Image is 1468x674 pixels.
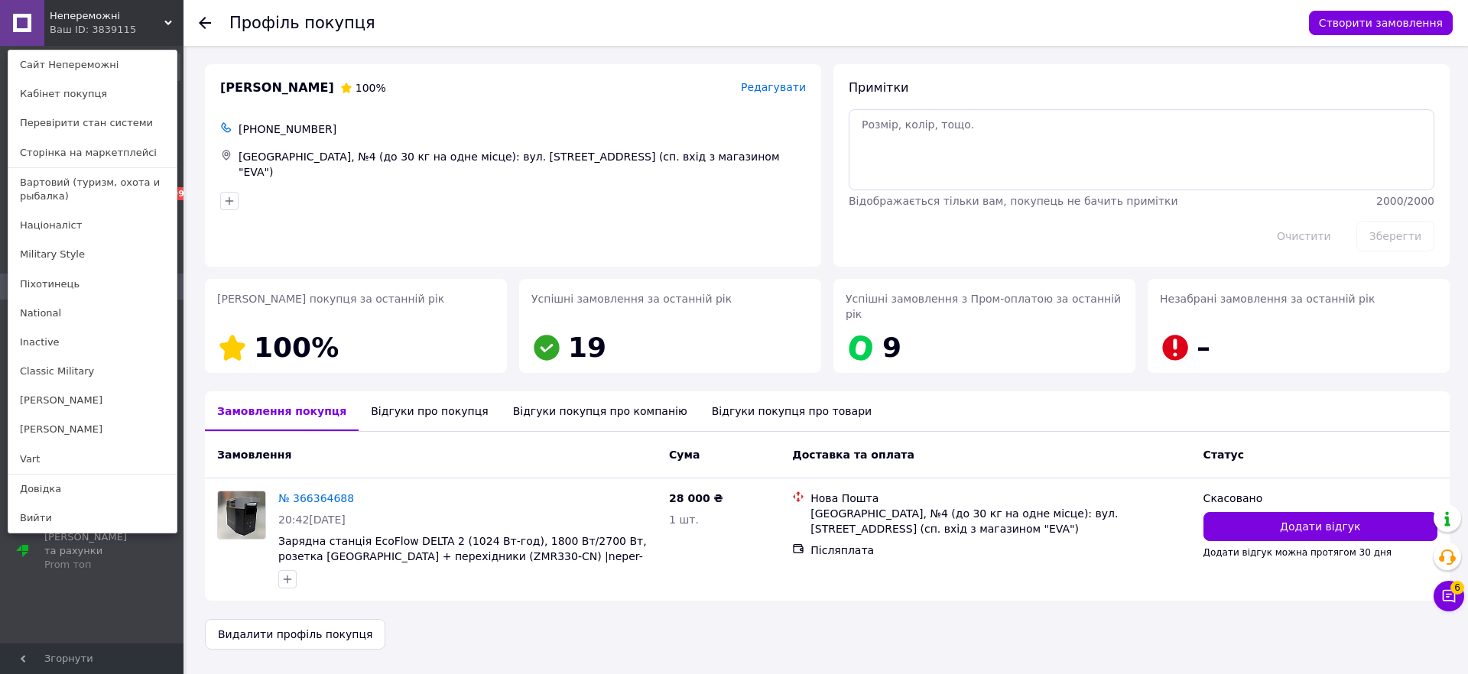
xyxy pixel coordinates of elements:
span: [PERSON_NAME] та рахунки [44,530,141,572]
span: Примітки [849,80,908,95]
span: 100% [254,332,339,363]
span: [PERSON_NAME] покупця за останній рік [217,293,444,305]
span: 19 [568,332,606,363]
span: Додати відгук [1280,519,1360,534]
span: [PERSON_NAME] [220,79,334,97]
a: Classic Military [8,357,177,386]
span: 20:42[DATE] [278,514,346,526]
div: Скасовано [1203,491,1437,506]
div: Ваш ID: 3839115 [50,23,114,37]
a: Кабінет покупця [8,79,177,109]
a: [PERSON_NAME] [8,415,177,444]
span: Редагувати [741,81,806,93]
a: Вийти [8,504,177,533]
button: Видалити профіль покупця [205,619,385,650]
span: 9 [882,332,901,363]
a: [PERSON_NAME] [8,386,177,415]
a: Перевірити стан системи [8,109,177,138]
span: Доставка та оплата [792,449,914,461]
a: № 366364688 [278,492,354,504]
a: Зарядна станція EcoFlow DELTA 2 (1024 Вт-год), 1800 Вт/2700 Вт, розетка [GEOGRAPHIC_DATA] + перех... [278,535,647,578]
span: 6 [1450,581,1464,595]
a: Піхотинець [8,270,177,299]
span: 28 000 ₴ [669,492,723,504]
span: – [1197,332,1210,363]
div: [GEOGRAPHIC_DATA], №4 (до 30 кг на одне місце): вул. [STREET_ADDRESS] (сп. вхід з магазином "EVA") [810,506,1190,536]
span: 99+ [171,187,196,200]
button: Створити замовлення [1309,11,1453,35]
span: Незабрані замовлення за останній рік [1160,293,1375,305]
div: Відгуки покупця про товари [700,391,884,431]
a: Inactive [8,328,177,357]
span: Успішні замовлення з Пром-оплатою за останній рік [846,293,1121,320]
span: Статус [1203,449,1244,461]
h1: Профіль покупця [229,14,375,32]
div: Замовлення покупця [205,391,359,431]
a: Вартовий (туризм, охота и рыбалка) [8,168,177,211]
a: National [8,299,177,328]
a: Націоналіст [8,211,177,240]
a: Military Style [8,240,177,269]
div: Нова Пошта [810,491,1190,506]
span: 1 шт. [669,514,699,526]
a: Сторінка на маркетплейсі [8,138,177,167]
span: Додати відгук можна протягом 30 дня [1203,547,1392,558]
button: Чат з покупцем6 [1434,581,1464,611]
span: Відображається тільки вам, покупець не бачить примітки [849,195,1178,207]
span: 100% [356,82,386,94]
span: Непереможні [50,9,164,23]
div: Відгуки про покупця [359,391,500,431]
div: Повернутися назад [199,15,211,31]
div: [GEOGRAPHIC_DATA], №4 (до 30 кг на одне місце): вул. [STREET_ADDRESS] (сп. вхід з магазином "EVA") [235,146,809,183]
span: Cума [669,449,700,461]
a: Vart [8,445,177,474]
a: Фото товару [217,491,266,540]
span: 2000 / 2000 [1376,195,1434,207]
div: Відгуки покупця про компанію [501,391,700,431]
img: Фото товару [218,491,265,539]
div: [PHONE_NUMBER] [235,118,809,140]
span: Замовлення [217,449,291,461]
span: Успішні замовлення за останній рік [531,293,732,305]
button: Додати відгук [1203,512,1437,541]
div: Prom топ [44,558,141,572]
a: Довідка [8,475,177,504]
div: Післяплата [810,543,1190,558]
a: Сайт Непереможні [8,50,177,79]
